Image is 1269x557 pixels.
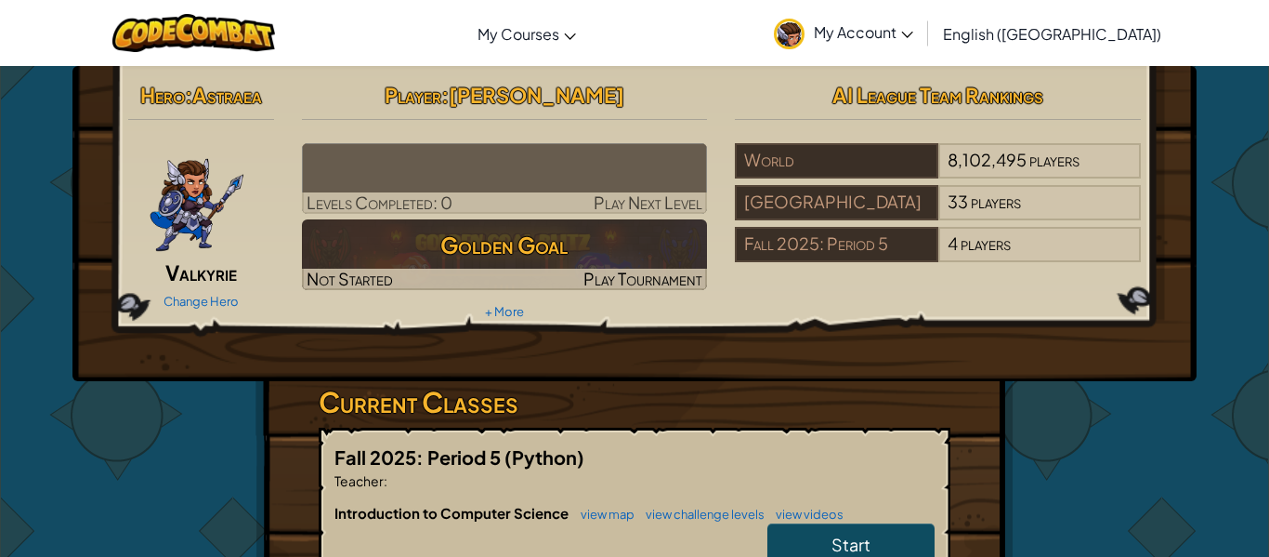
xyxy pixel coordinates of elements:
[140,82,185,108] span: Hero
[164,294,239,309] a: Change Hero
[766,507,844,522] a: view videos
[594,192,702,213] span: Play Next Level
[192,82,262,108] span: Astraea
[961,232,1011,254] span: players
[468,8,585,59] a: My Courses
[478,24,559,44] span: My Courses
[112,14,275,52] img: CodeCombat logo
[165,259,237,285] span: Valkyrie
[307,268,393,289] span: Not Started
[149,143,245,255] img: ValkyriePose.png
[334,504,571,522] span: Introduction to Computer Science
[735,203,1141,224] a: [GEOGRAPHIC_DATA]33players
[735,143,937,179] div: World
[302,143,708,214] a: Play Next Level
[814,22,913,42] span: My Account
[831,534,870,555] span: Start
[302,219,708,290] img: Golden Goal
[971,191,1021,212] span: players
[1029,149,1079,170] span: players
[307,192,452,213] span: Levels Completed: 0
[832,82,1043,108] span: AI League Team Rankings
[334,472,384,489] span: Teacher
[302,219,708,290] a: Golden GoalNot StartedPlay Tournament
[948,191,968,212] span: 33
[302,224,708,266] h3: Golden Goal
[504,445,584,469] span: (Python)
[334,445,504,469] span: Fall 2025: Period 5
[441,82,449,108] span: :
[735,245,1141,266] a: Fall 2025: Period 54players
[735,185,937,220] div: [GEOGRAPHIC_DATA]
[449,82,624,108] span: [PERSON_NAME]
[571,507,634,522] a: view map
[485,304,524,319] a: + More
[943,24,1161,44] span: English ([GEOGRAPHIC_DATA])
[319,381,950,423] h3: Current Classes
[774,19,805,49] img: avatar
[185,82,192,108] span: :
[583,268,702,289] span: Play Tournament
[384,472,387,489] span: :
[636,507,765,522] a: view challenge levels
[735,161,1141,182] a: World8,102,495players
[765,4,922,62] a: My Account
[948,232,958,254] span: 4
[934,8,1171,59] a: English ([GEOGRAPHIC_DATA])
[735,227,937,262] div: Fall 2025: Period 5
[385,82,441,108] span: Player
[948,149,1027,170] span: 8,102,495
